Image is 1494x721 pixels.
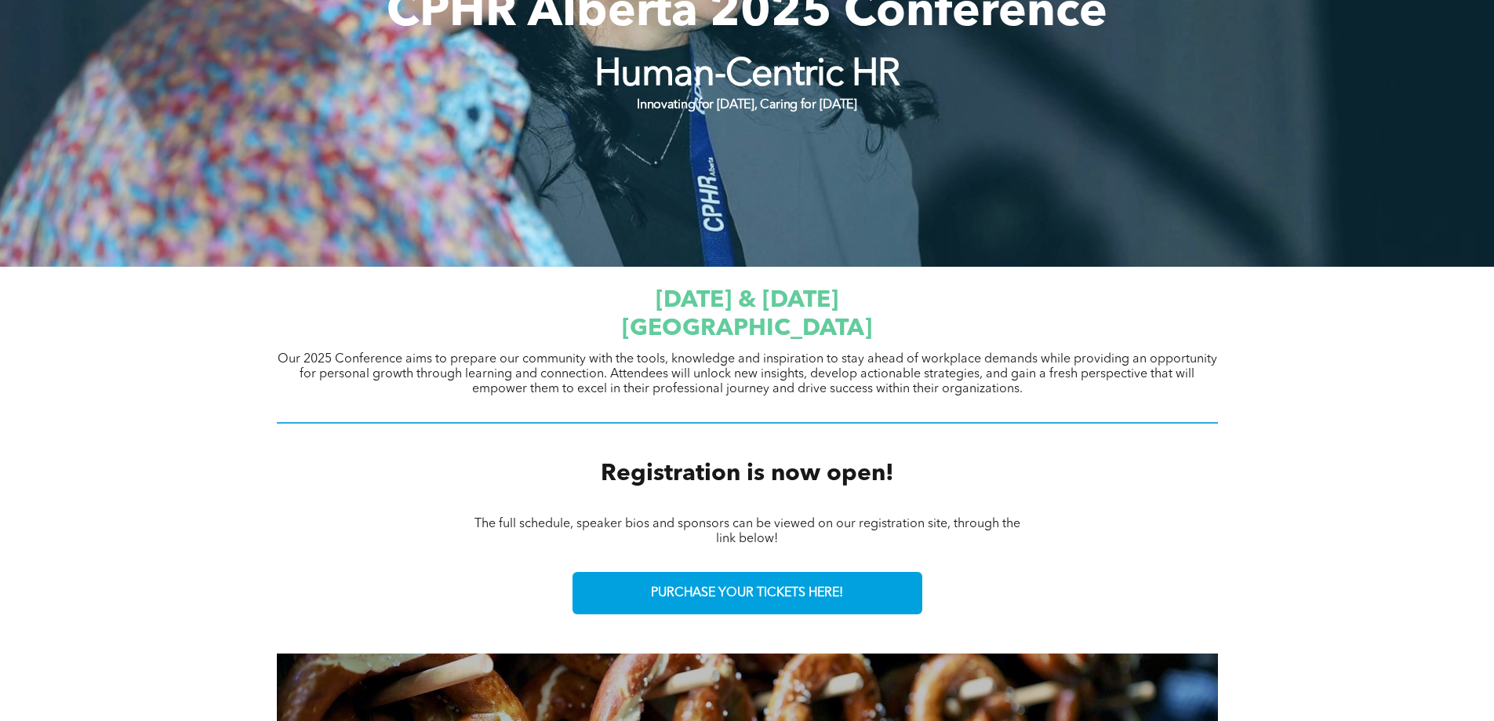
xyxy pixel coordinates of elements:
[594,56,900,94] strong: Human-Centric HR
[573,572,922,614] a: PURCHASE YOUR TICKETS HERE!
[601,462,894,486] span: Registration is now open!
[637,99,856,111] strong: Innovating for [DATE], Caring for [DATE]
[651,586,843,601] span: PURCHASE YOUR TICKETS HERE!
[656,289,838,312] span: [DATE] & [DATE]
[474,518,1020,545] span: The full schedule, speaker bios and sponsors can be viewed on our registration site, through the ...
[622,317,872,340] span: [GEOGRAPHIC_DATA]
[278,353,1217,395] span: Our 2025 Conference aims to prepare our community with the tools, knowledge and inspiration to st...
